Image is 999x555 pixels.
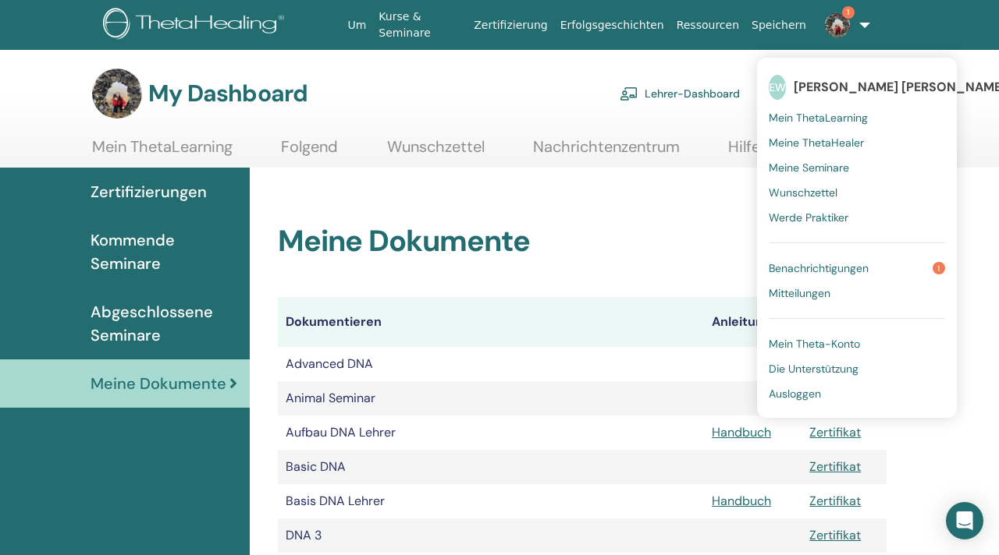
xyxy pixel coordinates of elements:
ul: 1 [757,58,957,418]
span: Mein Theta-Konto [769,337,860,351]
img: default.jpg [92,69,142,118]
a: EW[PERSON_NAME] [PERSON_NAME] [769,69,945,105]
span: Meine ThetaHealer [769,136,864,150]
td: Advanced DNA [278,347,704,381]
th: Dokumentieren [278,297,704,347]
span: Wunschzettel [769,186,837,200]
td: Aufbau DNA Lehrer [278,415,704,450]
span: Die Unterstützung [769,362,859,376]
a: Kurse & Seminare [372,2,468,48]
img: logo.png [103,8,290,43]
a: Mein Theta-Konto [769,331,945,356]
a: Handbuch [712,424,771,440]
a: Speichern [745,11,812,40]
span: Zertifizierungen [91,180,207,203]
span: EW [769,75,786,100]
span: 1 [933,262,945,274]
a: Mein ThetaLearning [769,105,945,130]
a: Zertifizierung [468,11,553,40]
a: Die Unterstützung [769,356,945,381]
span: 1 [842,6,855,19]
span: Kommende Seminare [91,228,237,275]
img: default.jpg [825,12,850,37]
span: Benachrichtigungen [769,261,869,275]
a: Ressourcen [670,11,745,40]
th: Anleitungen [704,297,802,347]
a: Zertifikat [809,493,861,509]
a: Werde Praktiker [769,205,945,230]
span: Mitteilungen [769,286,830,300]
a: Nachrichtenzentrum [533,137,680,168]
a: Um [341,11,372,40]
h3: My Dashboard [148,80,308,108]
span: Werde Praktiker [769,210,848,224]
a: Hilfe & Ressourcen [728,137,862,168]
a: Zertifikat [809,424,861,440]
h2: Meine Dokumente [278,224,887,260]
a: Handbuch [712,493,771,509]
a: Mitteilungen [769,281,945,306]
a: Lehrer-Dashboard [620,76,740,111]
img: chalkboard-teacher.svg [620,87,638,101]
span: Ausloggen [769,387,821,401]
a: Zertifikat [809,458,861,475]
a: Zertifikat [809,527,861,543]
a: Folgend [281,137,338,168]
a: Benachrichtigungen1 [769,256,945,281]
td: Animal Seminar [278,381,704,415]
div: Open Intercom Messenger [946,502,983,539]
a: Meine ThetaHealer [769,130,945,155]
a: Ausloggen [769,381,945,406]
span: Meine Seminare [769,161,849,175]
span: Abgeschlossene Seminare [91,300,237,347]
a: Erfolgsgeschichten [554,11,670,40]
a: Wunschzettel [769,180,945,205]
span: Meine Dokumente [91,372,226,395]
span: Mein ThetaLearning [769,111,868,125]
td: Basis DNA Lehrer [278,484,704,518]
td: DNA 3 [278,518,704,553]
td: Basic DNA [278,450,704,484]
a: Meine Seminare [769,155,945,180]
a: Wunschzettel [387,137,485,168]
a: Mein ThetaLearning [92,137,233,168]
